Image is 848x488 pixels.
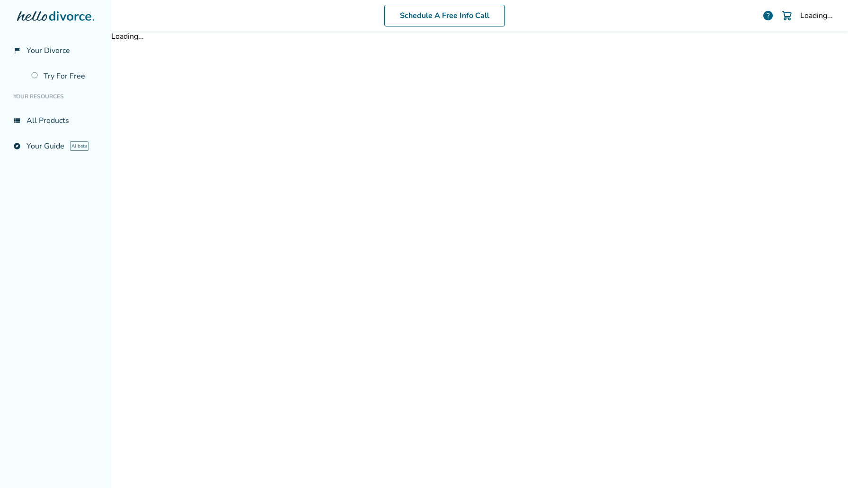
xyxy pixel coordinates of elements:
span: AI beta [70,141,88,151]
a: Schedule A Free Info Call [384,5,505,26]
span: explore [13,142,21,150]
span: view_list [13,117,21,124]
div: Loading... [111,31,848,42]
li: Your Resources [8,87,104,106]
a: flag_2Your Divorce [8,40,104,61]
img: Cart [781,10,793,21]
a: Try For Free [26,65,104,87]
span: Your Divorce [26,45,70,56]
a: view_listAll Products [8,110,104,131]
div: Loading... [800,10,833,21]
a: exploreYour GuideAI beta [8,135,104,157]
a: help [762,10,774,21]
span: flag_2 [13,47,21,54]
